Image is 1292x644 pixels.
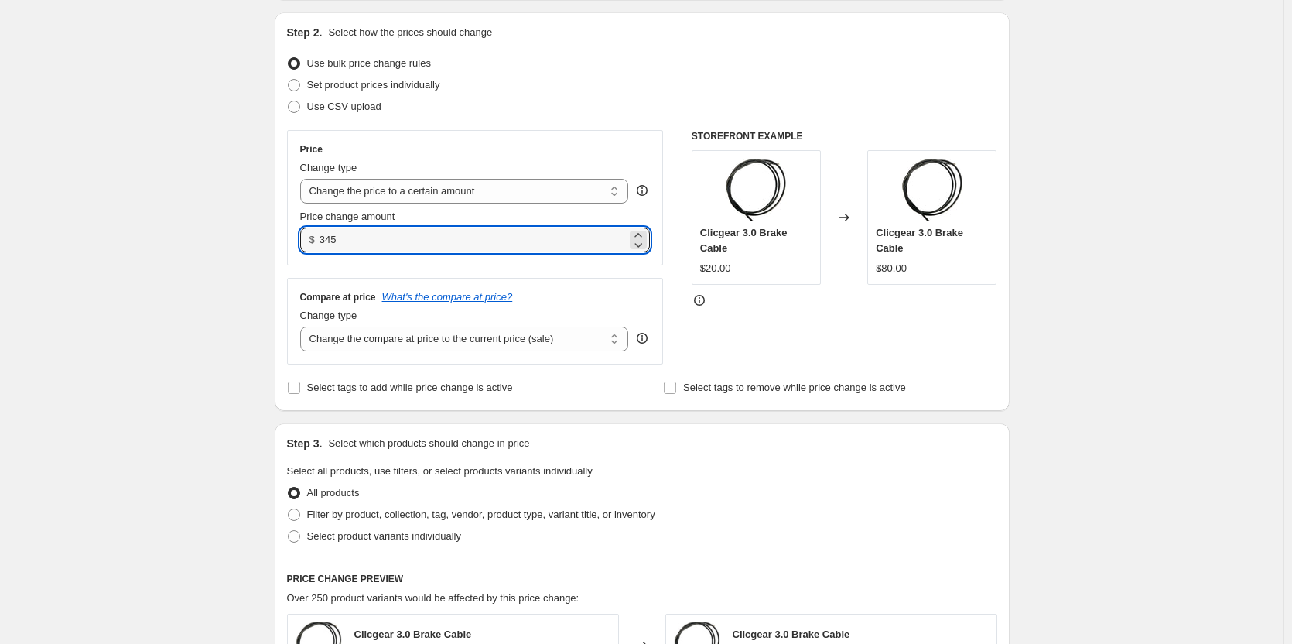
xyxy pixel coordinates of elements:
h6: PRICE CHANGE PREVIEW [287,573,997,585]
h3: Price [300,143,323,156]
img: apitchb1z__05647.1521032737_80x.jpg [901,159,963,221]
span: Clicgear 3.0 Brake Cable [733,629,850,640]
p: Select how the prices should change [328,25,492,40]
span: $ [309,234,315,245]
img: apitchb1z__05647.1521032737_80x.jpg [725,159,787,221]
div: $80.00 [876,261,907,276]
h6: STOREFRONT EXAMPLE [692,130,997,142]
h3: Compare at price [300,291,376,303]
button: What's the compare at price? [382,291,513,303]
span: Over 250 product variants would be affected by this price change: [287,592,579,604]
span: Select tags to remove while price change is active [683,382,906,393]
span: Set product prices individually [307,79,440,91]
span: Clicgear 3.0 Brake Cable [876,227,963,254]
span: Clicgear 3.0 Brake Cable [700,227,788,254]
div: help [634,183,650,198]
div: $20.00 [700,261,731,276]
p: Select which products should change in price [328,436,529,451]
span: Change type [300,162,357,173]
div: help [634,331,650,346]
span: Use CSV upload [307,101,381,112]
span: Use bulk price change rules [307,57,431,69]
span: Filter by product, collection, tag, vendor, product type, variant title, or inventory [307,509,655,520]
input: 80.00 [320,228,627,252]
span: All products [307,487,360,498]
h2: Step 3. [287,436,323,451]
span: Clicgear 3.0 Brake Cable [354,629,472,640]
span: Select all products, use filters, or select products variants individually [287,465,593,477]
h2: Step 2. [287,25,323,40]
span: Price change amount [300,211,395,222]
span: Select tags to add while price change is active [307,382,513,393]
span: Change type [300,310,357,321]
span: Select product variants individually [307,530,461,542]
